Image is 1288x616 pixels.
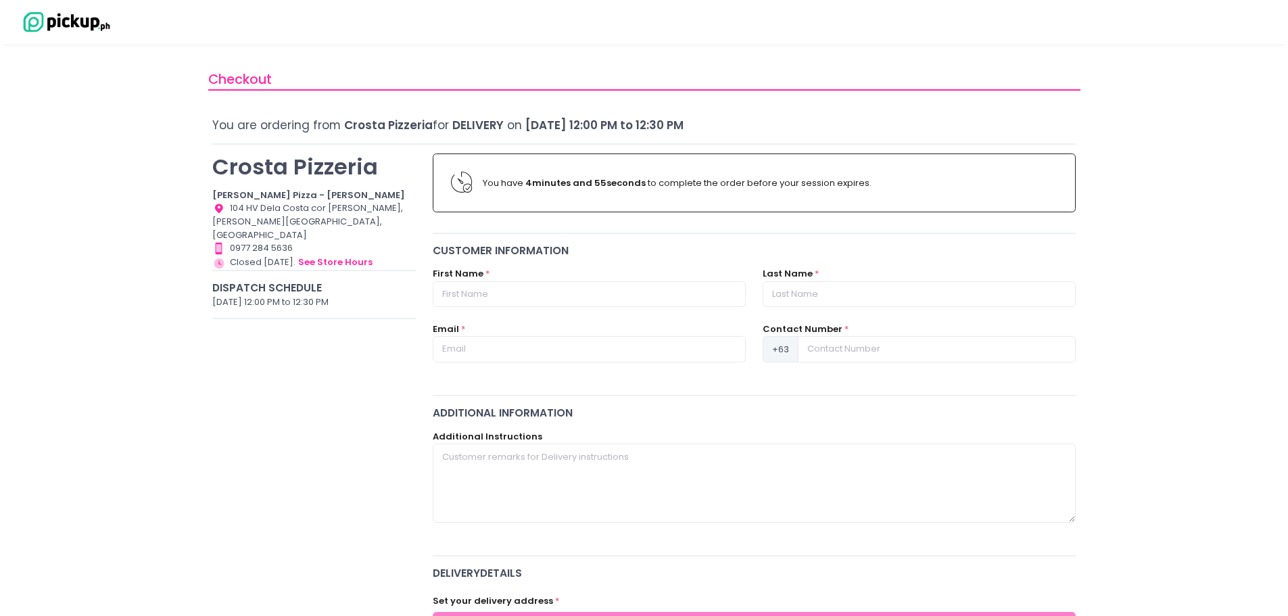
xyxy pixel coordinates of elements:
b: 4 minutes and 55 seconds [525,176,646,189]
span: +63 [763,336,798,362]
div: Customer Information [433,243,1076,258]
button: see store hours [297,255,373,270]
label: Contact Number [763,323,842,336]
div: 104 HV Dela Costa cor [PERSON_NAME], [PERSON_NAME][GEOGRAPHIC_DATA], [GEOGRAPHIC_DATA] [212,202,416,241]
div: Checkout [208,70,1080,91]
span: delivery Details [433,565,1076,581]
div: Closed [DATE]. [212,255,416,270]
span: Crosta Pizzeria [344,117,433,133]
b: [PERSON_NAME] Pizza - [PERSON_NAME] [212,189,405,202]
img: logo [17,10,112,34]
input: Contact Number [798,336,1076,362]
label: Email [433,323,459,336]
input: Last Name [763,281,1076,307]
label: Set your delivery address [433,594,553,608]
p: Crosta Pizzeria [212,153,416,180]
input: Email [433,336,746,362]
div: Dispatch Schedule [212,280,416,295]
label: First Name [433,267,483,281]
span: Delivery [452,117,504,133]
label: Additional Instructions [433,430,542,444]
input: First Name [433,281,746,307]
div: You have to complete the order before your session expires. [483,176,1057,190]
span: [DATE] 12:00 PM to 12:30 PM [525,117,684,133]
div: Additional Information [433,405,1076,421]
div: You are ordering from for on [212,117,1076,134]
label: Last Name [763,267,813,281]
div: [DATE] 12:00 PM to 12:30 PM [212,295,416,309]
div: 0977 284 5636 [212,241,416,255]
